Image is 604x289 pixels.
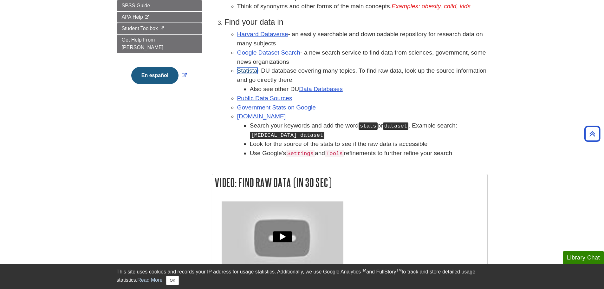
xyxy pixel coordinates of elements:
li: Use Google's and refinements to further refine your search [250,149,488,158]
code: Settings [286,150,315,157]
a: Harvard Dataverse [237,31,288,37]
li: - a new search service to find data from sciences, government, some news organizations [237,48,488,67]
li: Also see other DU [250,85,488,94]
a: Government Stats on Google [237,104,316,111]
button: Close [166,276,179,285]
span: APA Help [122,14,143,20]
h2: Video: Find Raw Data (in 30 Sec) [212,174,487,191]
i: This link opens in a new window [144,15,150,19]
a: [DOMAIN_NAME] [237,113,286,120]
a: Back to Top [582,129,602,138]
span: SPSS Guide [122,3,150,8]
kbd: dataset [383,122,409,130]
button: Library Chat [563,251,604,264]
code: Tools [325,150,344,157]
a: Google Dataset Search [237,49,300,56]
em: Examples: obesity, child, kids [392,3,471,10]
button: En español [131,67,179,84]
h3: Find your data in [224,17,488,27]
li: - an easily searchable and downloadable repository for research data on many subjects [237,30,488,48]
div: This site uses cookies and records your IP address for usage statistics. Additionally, we use Goo... [117,268,488,285]
div: Video: Show Me How: Find Raw Data [222,201,343,272]
a: Statista [237,67,257,74]
i: This link opens in a new window [159,27,165,31]
a: SPSS Guide [117,0,202,11]
a: Data Databases [299,86,343,92]
li: - DU database covering many topics. To find raw data, look up the source information and go direc... [237,66,488,94]
a: Read More [137,277,162,283]
a: Student Toolbox [117,23,202,34]
span: Get Help From [PERSON_NAME] [122,37,164,50]
kbd: stats [359,122,378,130]
a: APA Help [117,12,202,23]
sup: TM [396,268,402,273]
span: Student Toolbox [122,26,158,31]
a: Public Data Sources [237,95,292,102]
sup: TM [361,268,366,273]
kbd: [MEDICAL_DATA] dataset [250,132,325,139]
a: Get Help From [PERSON_NAME] [117,35,202,53]
li: Search your keywords and add the word or . Example search: [250,121,488,140]
li: Think of synonyms and other forms of the main concepts. [237,2,488,11]
li: Look for the source of the stats to see if the raw data is accessible [250,140,488,149]
a: Link opens in new window [130,73,188,78]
